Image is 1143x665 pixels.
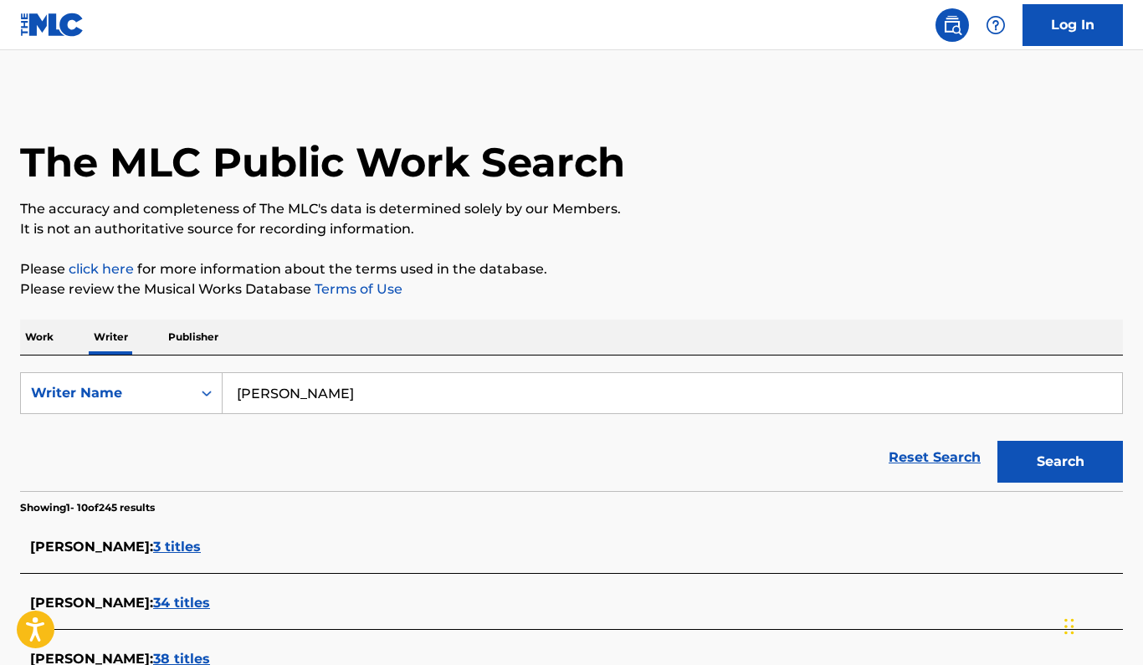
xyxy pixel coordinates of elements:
[89,320,133,355] p: Writer
[20,372,1123,491] form: Search Form
[153,595,210,611] span: 34 titles
[20,320,59,355] p: Work
[1059,585,1143,665] iframe: Chat Widget
[69,261,134,277] a: click here
[31,383,182,403] div: Writer Name
[20,137,625,187] h1: The MLC Public Work Search
[20,219,1123,239] p: It is not an authoritative source for recording information.
[979,8,1012,42] div: Help
[20,199,1123,219] p: The accuracy and completeness of The MLC's data is determined solely by our Members.
[311,281,402,297] a: Terms of Use
[1023,4,1123,46] a: Log In
[163,320,223,355] p: Publisher
[30,595,153,611] span: [PERSON_NAME] :
[20,500,155,515] p: Showing 1 - 10 of 245 results
[20,279,1123,299] p: Please review the Musical Works Database
[942,15,962,35] img: search
[153,539,201,555] span: 3 titles
[880,439,989,476] a: Reset Search
[1064,601,1074,652] div: Drag
[935,8,969,42] a: Public Search
[997,441,1123,483] button: Search
[30,539,153,555] span: [PERSON_NAME] :
[20,13,85,37] img: MLC Logo
[986,15,1006,35] img: help
[20,259,1123,279] p: Please for more information about the terms used in the database.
